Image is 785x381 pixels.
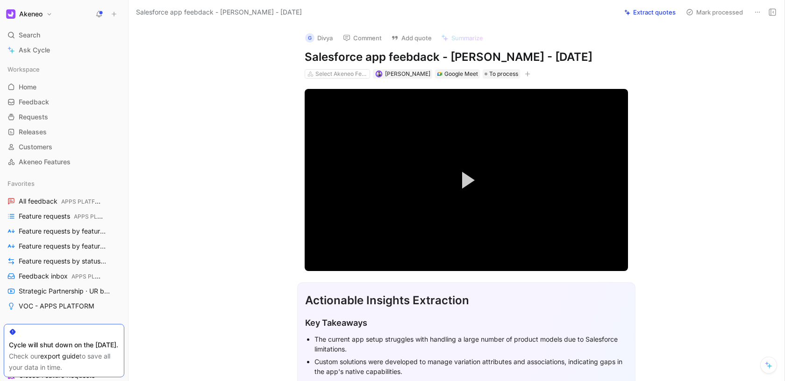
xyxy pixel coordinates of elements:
a: export guide [40,352,79,360]
div: The current app setup struggles with handling a large number of product models due to Salesforce ... [314,334,628,354]
span: Summarize [451,34,483,42]
a: Feedback inboxAPPS PLATFORM [4,269,124,283]
span: APPS PLATFORM [74,213,121,220]
span: VOC - APPS PLATFORM [19,301,94,311]
div: Check our to save all your data in time. [9,351,119,373]
span: Akeneo Features [19,157,71,167]
span: APPS PLATFORM [61,198,108,205]
a: Feature requests by feature [4,224,124,238]
button: Extract quotes [620,6,680,19]
img: Akeneo [6,9,15,19]
a: Feedback [4,95,124,109]
a: All feedbackAPPS PLATFORM [4,194,124,208]
button: Add quote [387,31,436,44]
h1: Akeneo [19,10,43,18]
span: Requests [19,112,48,122]
span: Ask Cycle [19,44,50,56]
a: Releases [4,125,124,139]
a: Requests [4,110,124,124]
a: Feature requests by feature [4,239,124,253]
span: Feature requests [19,212,103,221]
button: GDivya [301,31,337,45]
span: Feature requests by feature [19,242,107,251]
div: Video Player [305,89,628,271]
div: Select Akeneo Features [315,69,368,79]
a: Feature requests by statusAPPS PLATFORM [4,254,124,268]
span: Home [19,82,36,92]
span: Workspace [7,65,40,74]
div: Dashboards [4,321,124,335]
h1: Salesforce app feebdack - [PERSON_NAME] - [DATE] [305,50,628,65]
span: All feedback [19,197,101,206]
div: To process [483,69,520,79]
div: Favorites [4,176,124,190]
span: [PERSON_NAME] [385,70,430,77]
span: Search [19,29,40,41]
div: Cycle will shut down on the [DATE]. [9,339,119,351]
a: Ask Cycle [4,43,124,57]
span: APPS PLATFORM [71,273,118,280]
img: avatar [376,71,381,76]
span: Feature requests by status [19,256,107,266]
span: Releases [19,127,47,137]
div: Custom solutions were developed to manage variation attributes and associations, indicating gaps ... [314,357,628,376]
button: AkeneoAkeneo [4,7,55,21]
span: Strategic Partnership · UR by project [19,286,111,296]
a: Home [4,80,124,94]
a: Akeneo Features [4,155,124,169]
span: Salesforce app feebdack - [PERSON_NAME] - [DATE] [136,7,302,18]
button: Summarize [437,31,487,44]
button: Mark processed [682,6,747,19]
div: Google Meet [444,69,478,79]
span: Feedback inbox [19,271,103,281]
a: Strategic Partnership · UR by project [4,284,124,298]
div: Workspace [4,62,124,76]
div: G [305,33,314,43]
div: Actionable Insights Extraction [305,292,628,309]
a: Customers [4,140,124,154]
span: Dashboards [7,323,42,332]
div: Search [4,28,124,42]
span: Customers [19,142,52,152]
a: Feature requestsAPPS PLATFORM [4,209,124,223]
span: Feature requests by feature [19,227,107,236]
button: Play Video [445,159,487,201]
button: Comment [339,31,386,44]
span: Favorites [7,179,35,188]
a: VOC - APPS PLATFORM [4,299,124,313]
span: To process [489,69,518,79]
span: Feedback [19,97,49,107]
div: Key Takeaways [305,316,628,329]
